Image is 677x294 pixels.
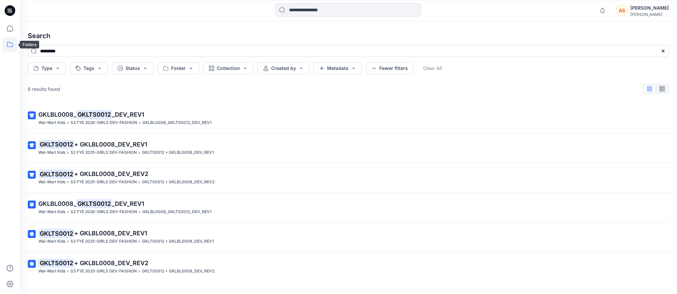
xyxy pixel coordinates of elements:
button: Fewer filters [366,62,413,74]
p: Wal-Mart Kids [38,268,65,275]
mark: GKLTS0012 [38,140,74,149]
p: GKLTS0012 + GKLBL0008_DEV_REV1 [142,149,214,156]
p: S3 FYE 2025-GIRLS DEV-FASHION [71,268,137,275]
p: > [67,179,69,186]
p: S3 FYE 2025-GIRLS DEV-FASHION [71,238,137,245]
div: [PERSON_NAME] [630,4,669,12]
button: Tags [70,62,108,74]
p: GKLBL0008_GKLTS0012_DEV_REV1 [142,119,212,126]
button: Folder [158,62,199,74]
p: Wal-Mart Kids [38,208,65,215]
p: Wal-Mart Kids [38,119,65,126]
p: > [67,149,69,156]
p: Wal-Mart Kids [38,238,65,245]
p: > [138,238,141,245]
a: GKLBL0008_GKLTS0012_DEV_REV1Wal-Mart Kids>S3 FYE 2026-GIRLS DEV-FASHION>GKLBL0008_GKLTS0012_DEV_REV1 [24,195,673,219]
span: GKLBL0008_ [38,111,76,118]
span: _DEV_REV1 [112,200,144,207]
span: + GKLBL0008_DEV_REV1 [74,141,147,148]
mark: GKLTS0012 [38,229,74,238]
mark: GKLTS0012 [38,169,74,179]
p: GKLTS0012 + GKLBL0008_DEV_REV2 [142,268,215,275]
p: S3 FYE 2026-GIRLS DEV-FASHION [71,119,137,126]
button: Metadata [314,62,362,74]
h4: Search [23,27,674,45]
a: GKLTS0012+ GKLBL0008_DEV_REV1Wal-Mart Kids>S3 FYE 2025-GIRLS DEV-FASHION>GKLTS0012 + GKLBL0008_DE... [24,225,673,249]
mark: GKLTS0012 [76,110,112,119]
button: Status [112,62,154,74]
p: 6 results found [28,86,60,92]
span: + GKLBL0008_DEV_REV1 [74,230,147,237]
span: GKLBL0008_ [38,200,76,207]
p: S3 FYE 2026-GIRLS DEV-FASHION [71,208,137,215]
mark: GKLTS0012 [38,258,74,267]
p: GKLTS0012 + GKLBL0008_DEV_REV2 [142,179,215,186]
p: > [138,119,141,126]
a: GKLTS0012+ GKLBL0008_DEV_REV2Wal-Mart Kids>S3 FYE 2025-GIRLS DEV-FASHION>GKLTS0012 + GKLBL0008_DE... [24,255,673,279]
button: Type [28,62,66,74]
p: > [67,119,69,126]
span: _DEV_REV1 [112,111,144,118]
span: + GKLBL0008_DEV_REV2 [74,170,148,177]
p: Wal-Mart Kids [38,149,65,156]
div: AS [616,5,628,17]
p: > [138,268,141,275]
p: Wal-Mart Kids [38,179,65,186]
p: S3 FYE 2025-GIRLS DEV-FASHION [71,179,137,186]
p: > [67,208,69,215]
p: > [67,238,69,245]
p: GKLTS0012 + GKLBL0008_DEV_REV1 [142,238,214,245]
button: Created by [258,62,310,74]
mark: GKLTS0012 [76,199,112,208]
p: > [138,149,141,156]
a: GKLTS0012+ GKLBL0008_DEV_REV1Wal-Mart Kids>S3 FYE 2025-GIRLS DEV-FASHION>GKLTS0012 + GKLBL0008_DE... [24,136,673,160]
a: GKLBL0008_GKLTS0012_DEV_REV1Wal-Mart Kids>S3 FYE 2026-GIRLS DEV-FASHION>GKLBL0008_GKLTS0012_DEV_REV1 [24,106,673,130]
span: + GKLBL0008_DEV_REV2 [74,260,148,266]
p: > [67,268,69,275]
p: S3 FYE 2025-GIRLS DEV-FASHION [71,149,137,156]
button: Collection [203,62,254,74]
div: [PERSON_NAME] [630,12,669,17]
p: > [138,179,141,186]
a: GKLTS0012+ GKLBL0008_DEV_REV2Wal-Mart Kids>S3 FYE 2025-GIRLS DEV-FASHION>GKLTS0012 + GKLBL0008_DE... [24,165,673,190]
p: > [138,208,141,215]
p: GKLBL0008_GKLTS0012_DEV_REV1 [142,208,212,215]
